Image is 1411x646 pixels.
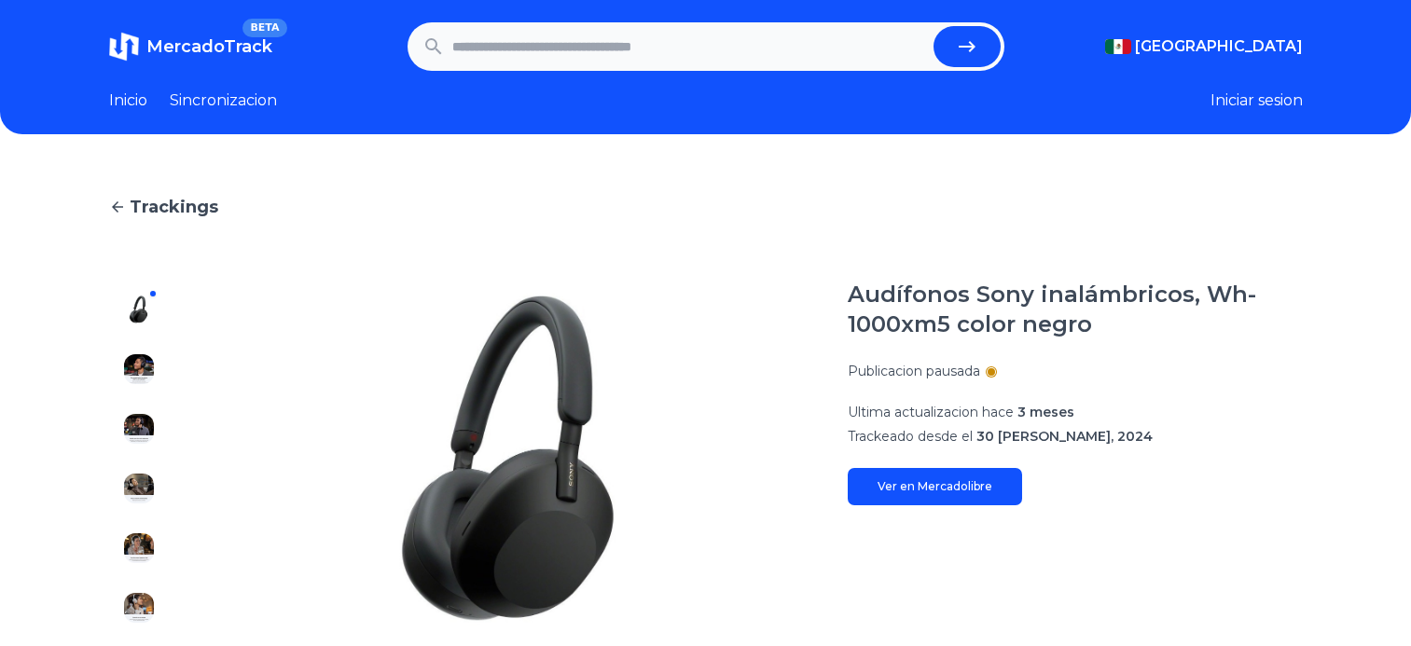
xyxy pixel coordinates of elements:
span: Trackings [130,194,218,220]
span: 3 meses [1017,404,1074,420]
img: Audífonos Sony inalámbricos, Wh-1000xm5 color negro [124,593,154,623]
img: MercadoTrack [109,32,139,62]
a: Ver en Mercadolibre [848,468,1022,505]
button: [GEOGRAPHIC_DATA] [1105,35,1303,58]
a: Sincronizacion [170,89,277,112]
span: [GEOGRAPHIC_DATA] [1135,35,1303,58]
h1: Audífonos Sony inalámbricos, Wh-1000xm5 color negro [848,280,1303,339]
span: MercadoTrack [146,36,272,57]
span: 30 [PERSON_NAME], 2024 [976,428,1153,445]
button: Iniciar sesion [1210,89,1303,112]
p: Publicacion pausada [848,362,980,380]
img: Mexico [1105,39,1131,54]
img: Audífonos Sony inalámbricos, Wh-1000xm5 color negro [124,295,154,324]
span: BETA [242,19,286,37]
span: Ultima actualizacion hace [848,404,1014,420]
a: Inicio [109,89,147,112]
span: Trackeado desde el [848,428,973,445]
img: Audífonos Sony inalámbricos, Wh-1000xm5 color negro [124,414,154,444]
a: MercadoTrackBETA [109,32,272,62]
img: Audífonos Sony inalámbricos, Wh-1000xm5 color negro [124,354,154,384]
img: Audífonos Sony inalámbricos, Wh-1000xm5 color negro [124,474,154,503]
img: Audífonos Sony inalámbricos, Wh-1000xm5 color negro [124,533,154,563]
img: Audífonos Sony inalámbricos, Wh-1000xm5 color negro [206,280,810,638]
a: Trackings [109,194,1303,220]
